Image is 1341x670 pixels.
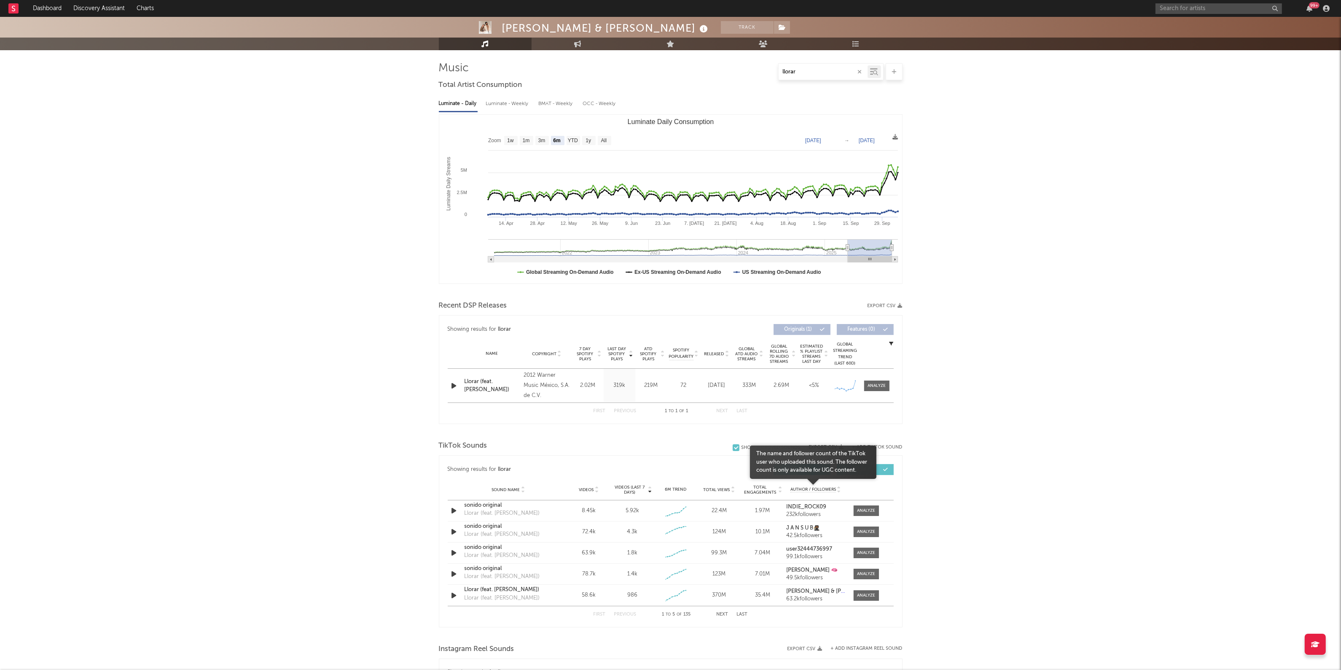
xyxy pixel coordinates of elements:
[499,221,513,226] text: 14. Apr
[1156,3,1282,14] input: Search for artists
[486,97,530,111] div: Luminate - Weekly
[743,549,782,557] div: 7.04M
[465,586,553,594] a: Llorar (feat. [PERSON_NAME])
[786,554,845,560] div: 99.1k followers
[498,465,511,475] div: llorar
[742,445,801,451] div: Show 7 Removed Sounds
[465,509,540,518] div: Llorar (feat. [PERSON_NAME])
[570,507,609,515] div: 8.45k
[669,347,693,360] span: Spotify Popularity
[786,504,845,510] a: INDIE_ROCK09
[553,138,560,144] text: 6m
[735,381,763,390] div: 333M
[606,381,633,390] div: 319k
[684,221,704,226] text: 7. [DATE]
[457,190,467,195] text: 2.5M
[460,167,467,173] text: 5M
[786,589,879,594] strong: [PERSON_NAME] & [PERSON_NAME]
[465,543,553,552] a: sonido original
[768,344,791,364] span: Global Rolling 7D Audio Streams
[743,485,777,495] span: Total Engagements
[570,570,609,578] div: 78.7k
[637,381,665,390] div: 219M
[805,138,821,143] text: [DATE]
[464,212,467,217] text: 0
[532,351,556,357] span: Copyright
[465,565,553,573] a: sonido original
[852,445,903,450] button: + Add TikTok Sound
[699,591,739,600] div: 370M
[448,324,671,335] div: Showing results for
[831,646,903,651] button: + Add Instagram Reel Sound
[669,381,699,390] div: 72
[768,381,796,390] div: 2.69M
[502,21,710,35] div: [PERSON_NAME] & [PERSON_NAME]
[822,646,903,651] div: + Add Instagram Reel Sound
[627,528,637,536] div: 4.3k
[594,409,606,413] button: First
[655,221,670,226] text: 23. Jun
[699,570,739,578] div: 123M
[570,528,609,536] div: 72.4k
[465,573,540,581] div: Llorar (feat. [PERSON_NAME])
[714,221,736,226] text: 21. [DATE]
[586,138,591,144] text: 1y
[737,409,748,413] button: Last
[439,97,478,111] div: Luminate - Daily
[539,97,575,111] div: BMAT - Weekly
[813,221,826,226] text: 1. Sep
[614,409,637,413] button: Previous
[859,138,875,143] text: [DATE]
[699,528,739,536] div: 124M
[842,327,881,332] span: Features ( 0 )
[699,507,739,515] div: 22.4M
[465,378,520,394] div: Llorar (feat. [PERSON_NAME])
[786,512,845,518] div: 232k followers
[677,613,682,616] span: of
[669,409,674,413] span: to
[560,221,577,226] text: 12. May
[530,221,545,226] text: 28. Apr
[465,551,540,560] div: Llorar (feat. [PERSON_NAME])
[627,118,714,125] text: Luminate Daily Consumption
[737,612,748,617] button: Last
[844,138,849,143] text: →
[809,445,844,450] button: Export CSV
[465,522,553,531] a: sonido original
[614,612,637,617] button: Previous
[786,546,845,552] a: user32444736997
[786,567,838,573] strong: [PERSON_NAME] 🫦
[465,501,553,510] a: sonido original
[750,221,763,226] text: 4. Aug
[439,441,487,451] span: TikTok Sounds
[625,221,637,226] text: 9. Jun
[717,409,728,413] button: Next
[774,324,830,335] button: Originals(1)
[439,644,514,654] span: Instagram Reel Sounds
[445,157,451,211] text: Luminate Daily Streams
[583,97,617,111] div: OCC - Weekly
[507,138,514,144] text: 1w
[786,589,845,594] a: [PERSON_NAME] & [PERSON_NAME]
[679,409,684,413] span: of
[627,591,637,600] div: 986
[699,549,739,557] div: 99.3M
[721,21,774,34] button: Track
[787,646,822,651] button: Export CSV
[743,570,782,578] div: 7.01M
[786,596,845,602] div: 63.2k followers
[613,485,647,495] span: Videos (last 7 days)
[1306,5,1312,12] button: 99+
[626,507,639,515] div: 5.92k
[439,301,507,311] span: Recent DSP Releases
[492,487,520,492] span: Sound Name
[874,221,890,226] text: 29. Sep
[574,346,597,362] span: 7 Day Spotify Plays
[538,138,545,144] text: 3m
[570,591,609,600] div: 58.6k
